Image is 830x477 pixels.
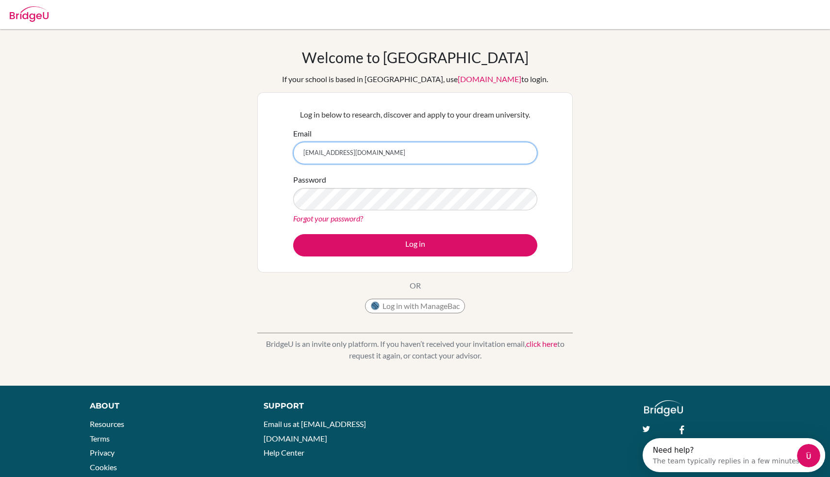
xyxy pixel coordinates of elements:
a: Email us at [EMAIL_ADDRESS][DOMAIN_NAME] [264,419,366,443]
button: Log in [293,234,537,256]
p: OR [410,280,421,291]
a: Help Center [264,448,304,457]
h1: Welcome to [GEOGRAPHIC_DATA] [302,49,529,66]
label: Email [293,128,312,139]
div: About [90,400,242,412]
a: Cookies [90,462,117,472]
p: BridgeU is an invite only platform. If you haven’t received your invitation email, to request it ... [257,338,573,361]
label: Password [293,174,326,186]
a: Resources [90,419,124,428]
div: The team typically replies in a few minutes. [10,16,159,26]
a: Privacy [90,448,115,457]
iframe: Intercom live chat discovery launcher [643,438,825,472]
a: Terms [90,434,110,443]
a: click here [526,339,557,348]
a: Forgot your password? [293,214,363,223]
button: Log in with ManageBac [365,299,465,313]
iframe: Intercom live chat [797,444,820,467]
a: [DOMAIN_NAME] [458,74,521,84]
img: logo_white@2x-f4f0deed5e89b7ecb1c2cc34c3e3d731f90f0f143d5ea2071677605dd97b5244.png [644,400,683,416]
img: Bridge-U [10,6,49,22]
div: Need help? [10,8,159,16]
p: Log in below to research, discover and apply to your dream university. [293,109,537,120]
div: Support [264,400,404,412]
div: Open Intercom Messenger [4,4,188,31]
div: If your school is based in [GEOGRAPHIC_DATA], use to login. [282,73,548,85]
